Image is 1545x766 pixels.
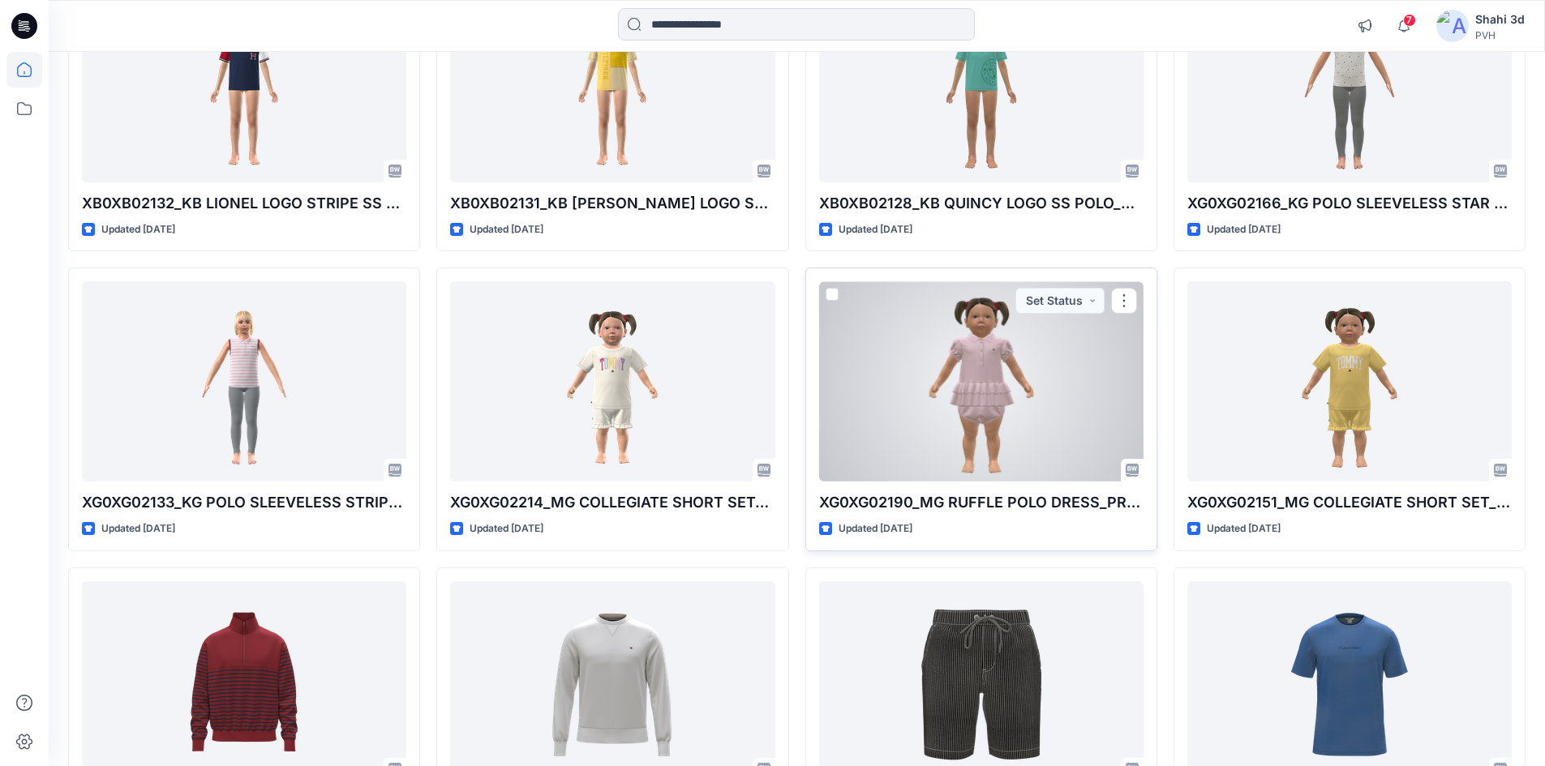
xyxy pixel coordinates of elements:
[101,520,175,537] p: Updated [DATE]
[1187,192,1512,215] p: XG0XG02166_KG POLO SLEEVELESS STAR CRITTER_PROTO_V01
[1207,221,1281,238] p: Updated [DATE]
[1475,10,1525,29] div: Shahi 3d
[450,192,775,215] p: XB0XB02131_KB [PERSON_NAME] LOGO SS POLO_PROTO_V01
[819,192,1144,215] p: XB0XB02128_KB QUINCY LOGO SS POLO_PROTO_V01
[839,221,912,238] p: Updated [DATE]
[470,520,543,537] p: Updated [DATE]
[101,221,175,238] p: Updated [DATE]
[450,491,775,514] p: XG0XG02214_MG COLLEGIATE SHORT SET-MULTI_PROTO_V01
[470,221,543,238] p: Updated [DATE]
[839,520,912,537] p: Updated [DATE]
[819,491,1144,514] p: XG0XG02190_MG RUFFLE POLO DRESS_PROTO_V01
[450,281,775,481] a: XG0XG02214_MG COLLEGIATE SHORT SET-MULTI_PROTO_V01
[82,192,406,215] p: XB0XB02132_KB LIONEL LOGO STRIPE SS POLO_PROTO_V01
[1403,14,1416,27] span: 7
[1207,520,1281,537] p: Updated [DATE]
[82,281,406,481] a: XG0XG02133_KG POLO SLEEVELESS STRIPE_PROTO_V01
[1436,10,1469,42] img: avatar
[82,491,406,514] p: XG0XG02133_KG POLO SLEEVELESS STRIPE_PROTO_V01
[1475,29,1525,41] div: PVH
[1187,281,1512,481] a: XG0XG02151_MG COLLEGIATE SHORT SET_PROTO_V01
[819,281,1144,481] a: XG0XG02190_MG RUFFLE POLO DRESS_PROTO_V01
[1187,491,1512,514] p: XG0XG02151_MG COLLEGIATE SHORT SET_PROTO_V01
